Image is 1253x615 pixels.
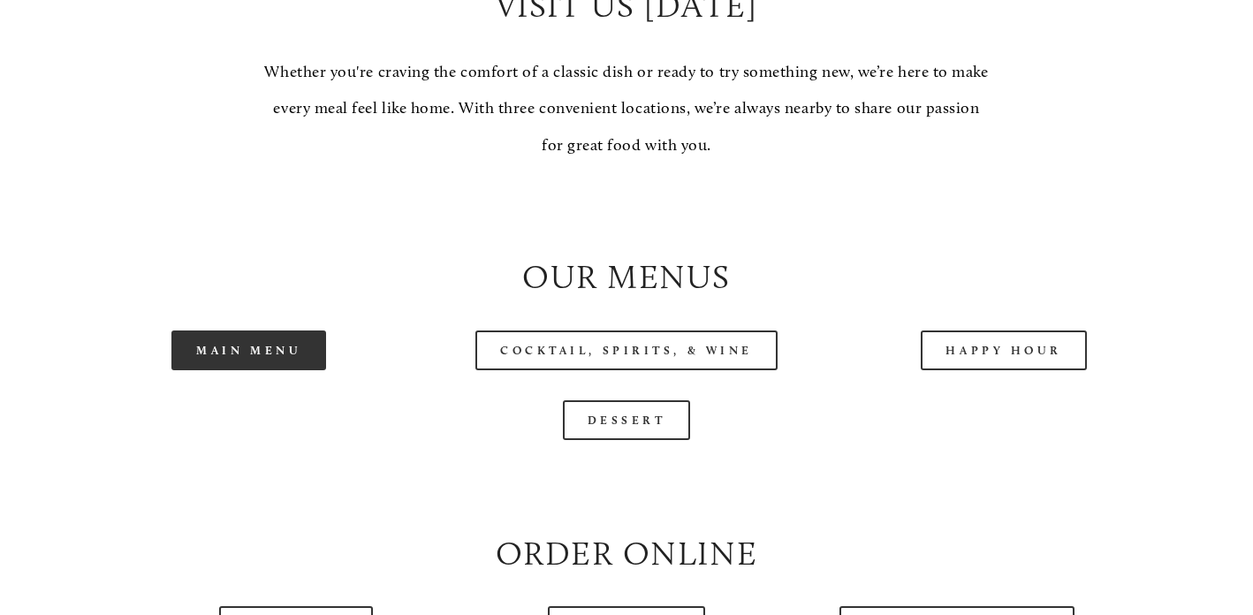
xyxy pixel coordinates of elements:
a: Cocktail, Spirits, & Wine [475,330,778,370]
a: Main Menu [171,330,326,370]
a: Happy Hour [921,330,1087,370]
h2: Our Menus [75,254,1178,300]
h2: Order Online [75,530,1178,577]
a: Dessert [563,400,691,440]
